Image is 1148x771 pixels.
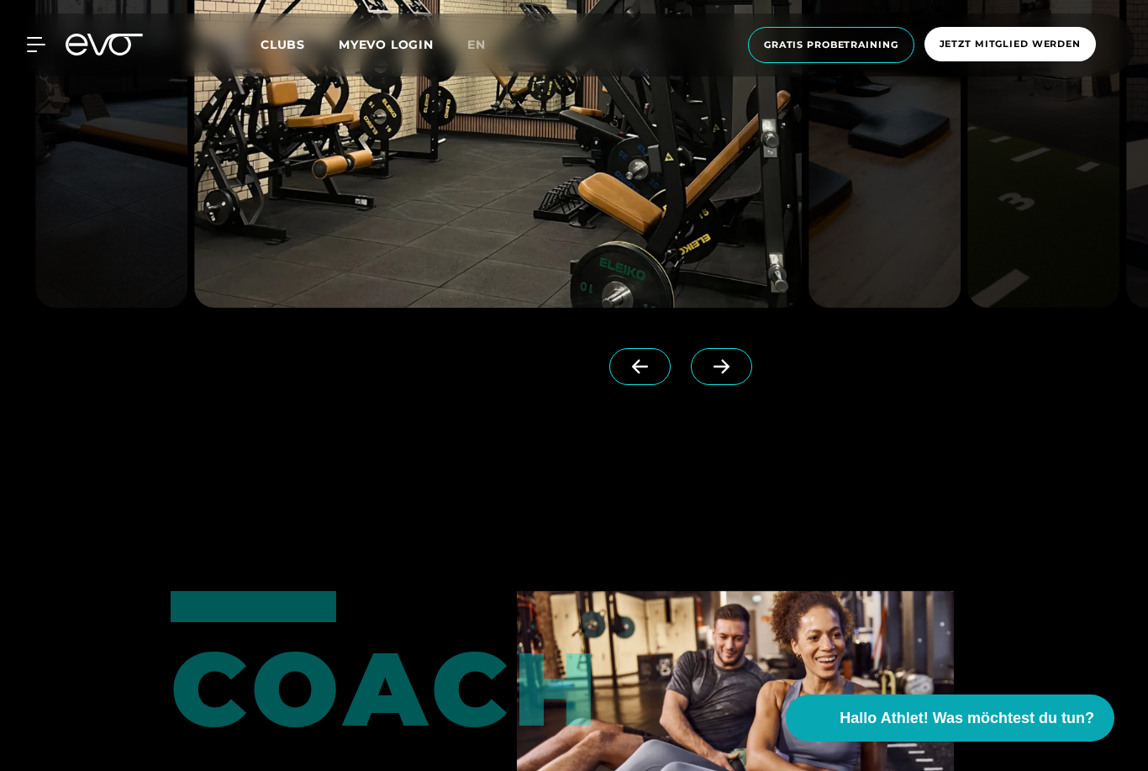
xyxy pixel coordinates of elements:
button: Hallo Athlet! Was möchtest du tun? [786,694,1114,742]
a: Clubs [261,36,339,52]
a: Jetzt Mitglied werden [919,27,1101,63]
span: Jetzt Mitglied werden [940,37,1081,51]
div: COACH [171,591,295,741]
a: Gratis Probetraining [743,27,919,63]
span: Hallo Athlet! Was möchtest du tun? [840,707,1094,730]
a: en [467,35,506,55]
span: en [467,37,486,52]
a: MYEVO LOGIN [339,37,434,52]
span: Clubs [261,37,305,52]
span: Gratis Probetraining [764,38,898,52]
